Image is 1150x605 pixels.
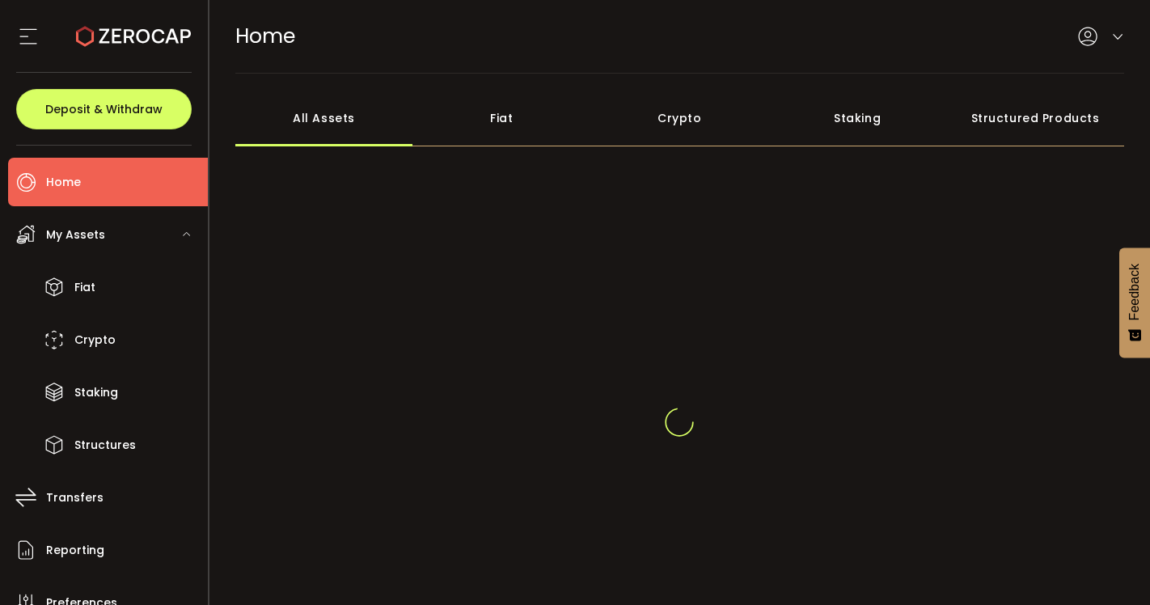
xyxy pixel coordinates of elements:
[46,539,104,562] span: Reporting
[412,90,590,146] div: Fiat
[74,434,136,457] span: Structures
[16,89,192,129] button: Deposit & Withdraw
[45,104,163,115] span: Deposit & Withdraw
[74,328,116,352] span: Crypto
[235,22,295,50] span: Home
[1119,247,1150,357] button: Feedback - Show survey
[46,171,81,194] span: Home
[74,276,95,299] span: Fiat
[768,90,946,146] div: Staking
[1127,264,1142,320] span: Feedback
[235,90,413,146] div: All Assets
[74,381,118,404] span: Staking
[946,90,1124,146] div: Structured Products
[46,486,104,510] span: Transfers
[46,223,105,247] span: My Assets
[590,90,768,146] div: Crypto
